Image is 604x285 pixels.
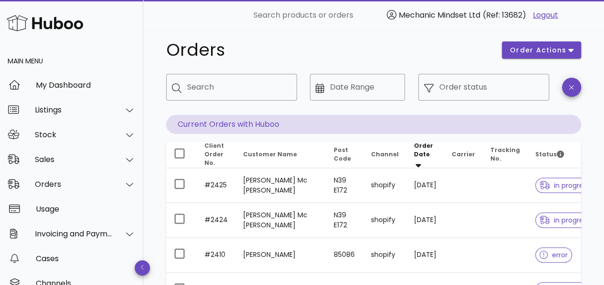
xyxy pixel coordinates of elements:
td: shopify [363,203,406,238]
div: Cases [36,254,136,263]
span: order actions [509,45,567,55]
div: Usage [36,204,136,214]
span: Client Order No. [204,142,224,167]
td: #2425 [197,168,235,203]
td: N39 E172 [326,168,363,203]
th: Tracking No. [483,142,528,168]
span: error [540,252,568,258]
div: Sales [35,155,113,164]
span: Status [535,150,564,158]
div: My Dashboard [36,81,136,90]
th: Channel [363,142,406,168]
td: #2410 [197,238,235,273]
span: Carrier [452,150,475,158]
p: Current Orders with Huboo [166,115,581,134]
th: Customer Name [235,142,326,168]
td: [DATE] [406,203,444,238]
span: in progress [540,217,590,224]
div: Stock [35,130,113,139]
th: Order Date: Sorted descending. Activate to remove sorting. [406,142,444,168]
td: [PERSON_NAME] [235,238,326,273]
button: order actions [502,41,581,59]
td: #2424 [197,203,235,238]
span: Tracking No. [490,146,520,163]
div: Invoicing and Payments [35,229,113,238]
span: in progress [540,182,590,189]
td: 85086 [326,238,363,273]
span: Order Date [414,142,433,158]
th: Client Order No. [197,142,235,168]
h1: Orders [166,41,490,59]
img: Huboo Logo [7,13,83,33]
a: Logout [533,10,558,21]
td: [PERSON_NAME] Mc [PERSON_NAME] [235,168,326,203]
span: (Ref: 13682) [483,10,526,20]
span: Post Code [334,146,351,163]
td: shopify [363,238,406,273]
td: shopify [363,168,406,203]
span: Mechanic Mindset Ltd [399,10,480,20]
th: Post Code [326,142,363,168]
td: N39 E172 [326,203,363,238]
td: [DATE] [406,238,444,273]
span: Customer Name [243,150,297,158]
span: Channel [371,150,399,158]
th: Status [528,142,602,168]
td: [PERSON_NAME] Mc [PERSON_NAME] [235,203,326,238]
div: Orders [35,180,113,189]
div: Listings [35,105,113,114]
td: [DATE] [406,168,444,203]
th: Carrier [444,142,483,168]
